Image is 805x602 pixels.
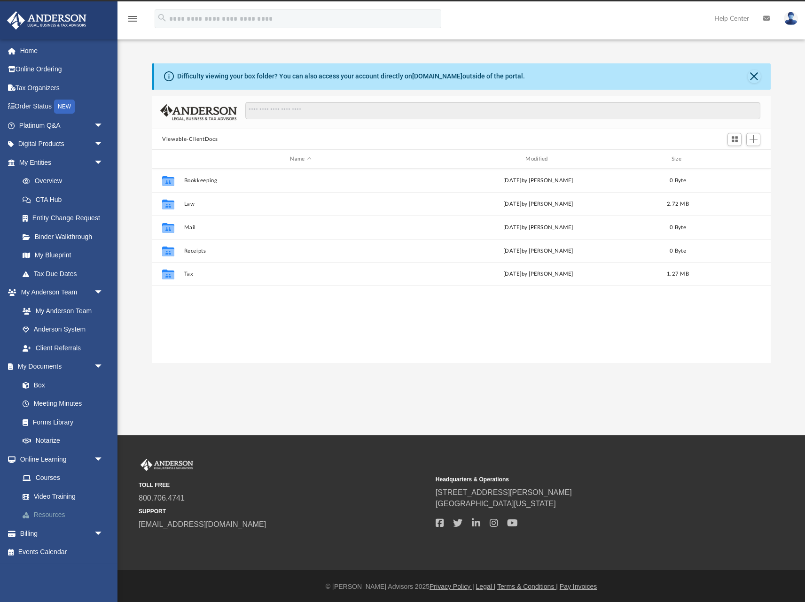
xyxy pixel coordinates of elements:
span: arrow_drop_down [94,135,113,154]
div: by [PERSON_NAME] [422,200,655,208]
div: id [156,155,180,163]
a: [STREET_ADDRESS][PERSON_NAME] [436,488,572,496]
a: Online Learningarrow_drop_down [7,450,117,469]
a: Home [7,41,117,60]
a: Meeting Minutes [13,394,113,413]
a: My Anderson Teamarrow_drop_down [7,283,113,302]
a: Client Referrals [13,339,113,357]
div: grid [152,169,771,363]
div: Size [659,155,697,163]
i: menu [127,13,138,24]
a: Anderson System [13,320,113,339]
span: arrow_drop_down [94,450,113,469]
span: arrow_drop_down [94,153,113,172]
div: [DATE] by [PERSON_NAME] [422,177,655,185]
div: Modified [422,155,655,163]
div: [DATE] by [PERSON_NAME] [422,224,655,232]
button: Mail [184,224,418,231]
button: Receipts [184,248,418,254]
div: [DATE] by [PERSON_NAME] [422,247,655,255]
span: 2.72 MB [667,201,689,207]
a: [DOMAIN_NAME] [412,72,462,80]
span: 1.27 MB [667,271,689,277]
div: NEW [54,100,75,114]
div: [DATE] by [PERSON_NAME] [422,270,655,278]
a: [EMAIL_ADDRESS][DOMAIN_NAME] [139,520,266,528]
span: arrow_drop_down [94,283,113,302]
span: [DATE] [503,201,522,207]
a: Forms Library [13,413,108,432]
a: Entity Change Request [13,209,117,228]
i: search [157,13,167,23]
a: My Blueprint [13,246,113,265]
a: Overview [13,172,117,191]
a: Terms & Conditions | [497,583,558,590]
a: Platinum Q&Aarrow_drop_down [7,116,117,135]
a: 800.706.4741 [139,494,185,502]
a: Privacy Policy | [430,583,474,590]
a: menu [127,18,138,24]
a: Pay Invoices [560,583,597,590]
a: Resources [13,506,117,525]
a: Billingarrow_drop_down [7,524,117,543]
div: Name [184,155,417,163]
button: Switch to Grid View [727,133,742,146]
a: [GEOGRAPHIC_DATA][US_STATE] [436,500,556,508]
div: id [701,155,766,163]
span: arrow_drop_down [94,357,113,377]
span: 0 Byte [670,248,686,254]
span: arrow_drop_down [94,116,113,135]
a: Legal | [476,583,496,590]
button: Add [746,133,760,146]
img: User Pic [784,12,798,25]
small: Headquarters & Operations [436,475,726,484]
a: Events Calendar [7,543,117,562]
a: CTA Hub [13,190,117,209]
div: Difficulty viewing your box folder? You can also access your account directly on outside of the p... [177,71,525,81]
a: My Entitiesarrow_drop_down [7,153,117,172]
button: Bookkeeping [184,178,418,184]
span: 0 Byte [670,225,686,230]
img: Anderson Advisors Platinum Portal [139,459,195,471]
span: arrow_drop_down [94,524,113,543]
button: Law [184,201,418,207]
input: Search files and folders [245,102,760,120]
a: Digital Productsarrow_drop_down [7,135,117,154]
a: Notarize [13,432,113,450]
div: © [PERSON_NAME] Advisors 2025 [117,582,805,592]
span: 0 Byte [670,178,686,183]
a: Box [13,376,108,394]
small: TOLL FREE [139,481,429,489]
a: My Anderson Team [13,301,108,320]
small: SUPPORT [139,507,429,516]
a: Tax Due Dates [13,264,117,283]
button: Close [748,70,761,83]
a: Tax Organizers [7,78,117,97]
a: My Documentsarrow_drop_down [7,357,113,376]
a: Courses [13,469,117,487]
button: Tax [184,271,418,277]
img: Anderson Advisors Platinum Portal [4,11,89,30]
a: Video Training [13,487,113,506]
button: Viewable-ClientDocs [162,135,218,144]
a: Online Ordering [7,60,117,79]
a: Binder Walkthrough [13,227,117,246]
a: Order StatusNEW [7,97,117,116]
